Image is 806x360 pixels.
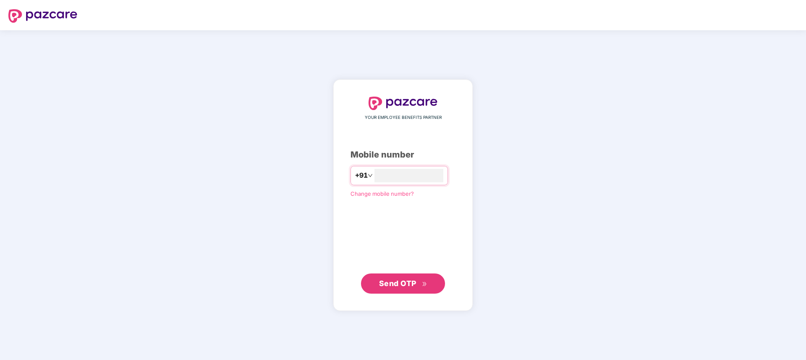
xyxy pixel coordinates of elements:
[365,114,442,121] span: YOUR EMPLOYEE BENEFITS PARTNER
[350,148,456,161] div: Mobile number
[368,173,373,178] span: down
[8,9,77,23] img: logo
[355,170,368,181] span: +91
[422,281,427,287] span: double-right
[379,279,416,288] span: Send OTP
[369,97,437,110] img: logo
[361,273,445,294] button: Send OTPdouble-right
[350,190,414,197] a: Change mobile number?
